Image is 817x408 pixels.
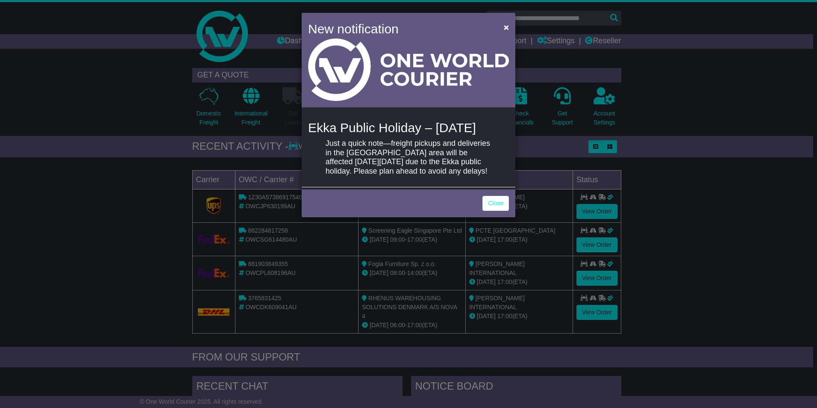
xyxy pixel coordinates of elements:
p: Just a quick note—freight pickups and deliveries in the [GEOGRAPHIC_DATA] area will be affected [... [326,139,491,176]
a: Close [482,196,509,211]
img: Light [308,38,509,101]
h4: Ekka Public Holiday – [DATE] [308,121,509,135]
h4: New notification [308,19,491,38]
button: Close [500,18,513,36]
span: × [504,22,509,32]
